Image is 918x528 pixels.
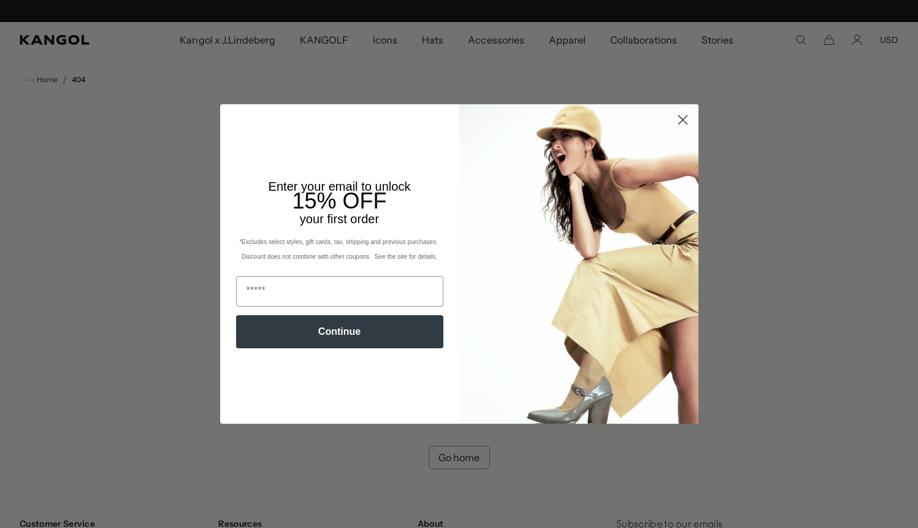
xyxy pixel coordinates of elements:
[672,109,694,131] button: Close dialog
[459,104,698,423] img: 93be19ad-e773-4382-80b9-c9d740c9197f.jpeg
[239,239,439,260] span: *Excludes select styles, gift cards, tax, shipping and previous purchases. Discount does not comb...
[292,188,386,213] span: 15% OFF
[269,180,411,193] span: Enter your email to unlock
[300,212,379,226] span: your first order
[236,276,443,307] input: Email
[236,315,443,348] button: Continue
